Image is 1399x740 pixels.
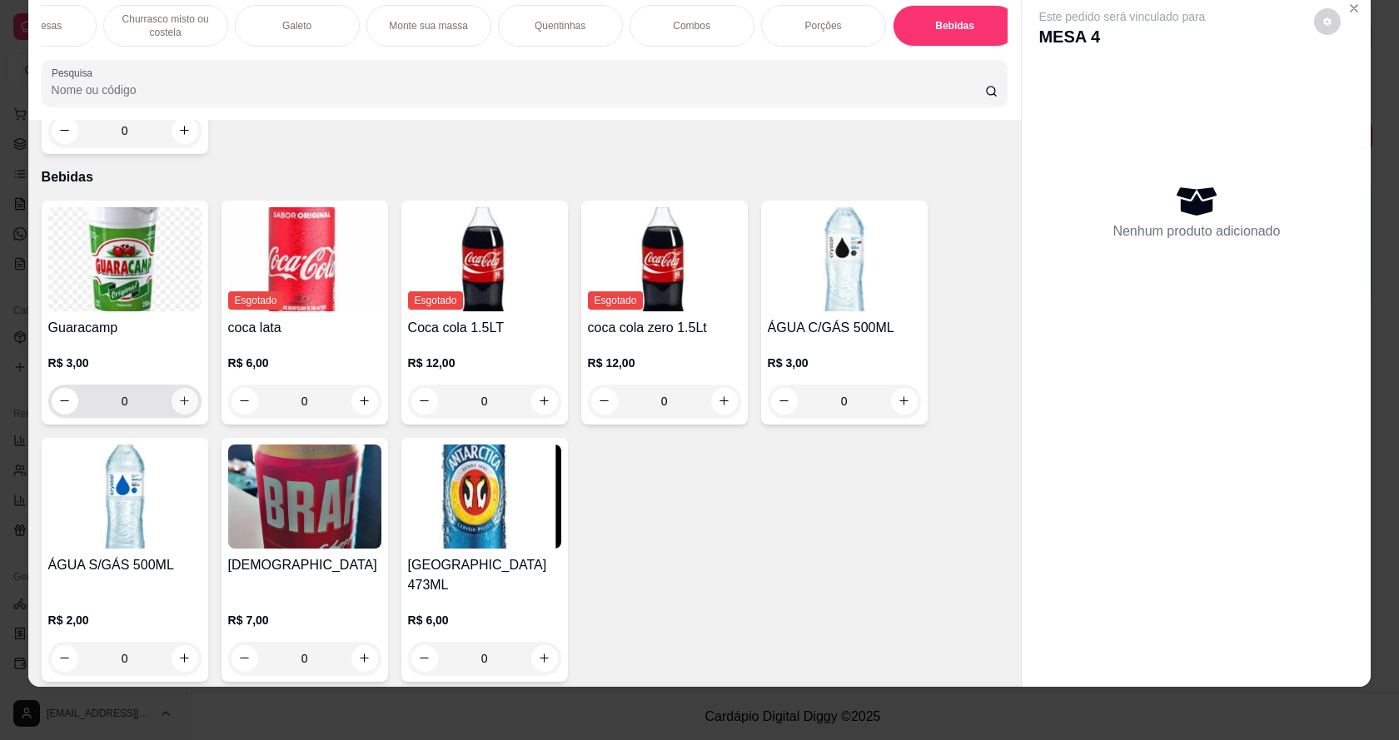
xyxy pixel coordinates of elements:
[408,355,561,371] p: R$ 12,00
[805,19,842,32] p: Porções
[48,207,202,311] img: product-image
[768,318,921,338] h4: ÁGUA C/GÁS 500ML
[42,167,1008,187] p: Bebidas
[48,355,202,371] p: R$ 3,00
[48,444,202,549] img: product-image
[228,612,381,628] p: R$ 7,00
[228,444,381,549] img: product-image
[1314,8,1341,35] button: decrease-product-quantity
[172,645,198,672] button: increase-product-quantity
[228,207,381,311] img: product-image
[228,318,381,338] h4: coca lata
[389,19,468,32] p: Monte sua massa
[891,388,918,415] button: increase-product-quantity
[673,19,710,32] p: Combos
[935,19,974,32] p: Bebidas
[48,318,202,338] h4: Guaracamp
[588,207,741,311] img: product-image
[1038,8,1205,25] p: Este pedido será vinculado para
[1113,221,1280,241] p: Nenhum produto adicionado
[52,66,98,80] label: Pesquisa
[531,645,558,672] button: increase-product-quantity
[588,318,741,338] h4: coca cola zero 1.5Lt
[232,388,258,415] button: decrease-product-quantity
[531,388,558,415] button: increase-product-quantity
[768,207,921,311] img: product-image
[408,318,561,338] h4: Coca cola 1.5LT
[282,19,311,32] p: Galeto
[768,355,921,371] p: R$ 3,00
[408,555,561,595] h4: [GEOGRAPHIC_DATA] 473ML
[351,645,378,672] button: increase-product-quantity
[228,355,381,371] p: R$ 6,00
[535,19,585,32] p: Quentinhas
[771,388,798,415] button: decrease-product-quantity
[588,291,644,310] span: Esgotado
[52,645,78,672] button: decrease-product-quantity
[408,444,561,549] img: product-image
[408,291,464,310] span: Esgotado
[48,612,202,628] p: R$ 2,00
[228,291,284,310] span: Esgotado
[411,645,438,672] button: decrease-product-quantity
[52,388,78,415] button: decrease-product-quantity
[411,388,438,415] button: decrease-product-quantity
[1038,25,1205,48] p: MESA 4
[228,555,381,575] h4: [DEMOGRAPHIC_DATA]
[172,388,198,415] button: increase-product-quantity
[588,355,741,371] p: R$ 12,00
[52,82,985,98] input: Pesquisa
[48,555,202,575] h4: ÁGUA S/GÁS 500ML
[711,388,738,415] button: increase-product-quantity
[232,645,258,672] button: decrease-product-quantity
[408,207,561,311] img: product-image
[408,612,561,628] p: R$ 6,00
[591,388,618,415] button: decrease-product-quantity
[117,12,214,39] p: Churrasco misto ou costela
[351,388,378,415] button: increase-product-quantity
